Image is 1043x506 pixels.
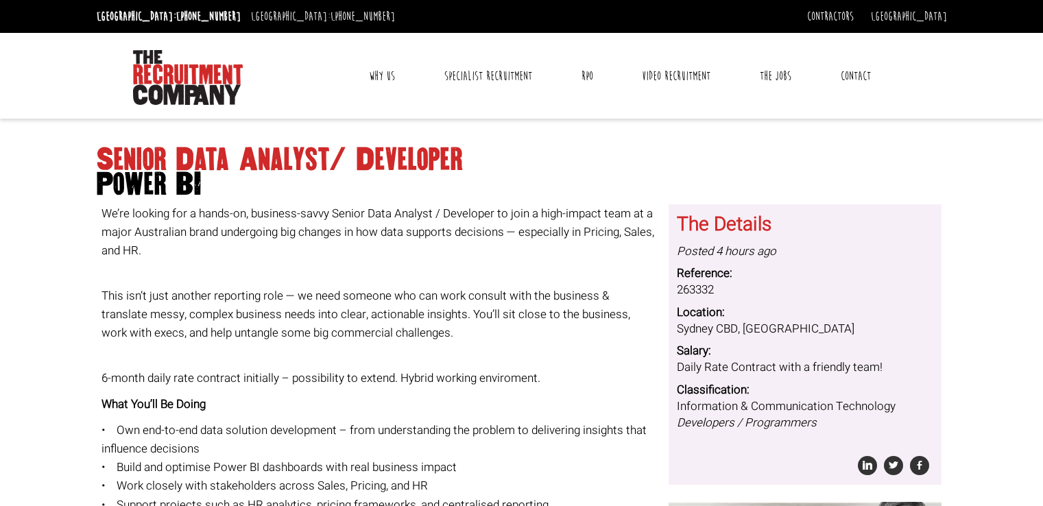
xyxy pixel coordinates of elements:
img: The Recruitment Company [133,50,243,105]
p: We’re looking for a hands-on, business-savvy Senior Data Analyst / Developer to join a high-impac... [101,204,658,261]
i: Developers / Programmers [677,414,817,431]
a: Why Us [359,59,405,93]
dt: Reference: [677,265,933,282]
p: This isn’t just another reporting role — we need someone who can work consult with the business &... [101,268,658,343]
a: The Jobs [750,59,802,93]
a: Contact [830,59,881,93]
h1: Senior Data Analyst/ Developer [97,147,947,197]
span: Power BI [97,172,947,197]
dd: Sydney CBD, [GEOGRAPHIC_DATA] [677,321,933,337]
dt: Location: [677,304,933,321]
a: Video Recruitment [632,59,721,93]
h3: The Details [677,215,933,236]
dd: Information & Communication Technology [677,398,933,432]
a: [GEOGRAPHIC_DATA] [871,9,947,24]
a: [PHONE_NUMBER] [331,9,395,24]
a: Contractors [807,9,854,24]
strong: What You’ll Be Doing [101,396,206,413]
dd: 263332 [677,282,933,298]
a: Specialist Recruitment [434,59,542,93]
dt: Classification: [677,382,933,398]
li: [GEOGRAPHIC_DATA]: [93,5,244,27]
dt: Salary: [677,343,933,359]
i: Posted 4 hours ago [677,243,776,260]
p: 6-month daily rate contract initially – possibility to extend. Hybrid working enviroment. [101,350,658,387]
a: RPO [571,59,603,93]
a: [PHONE_NUMBER] [176,9,241,24]
li: [GEOGRAPHIC_DATA]: [248,5,398,27]
dd: Daily Rate Contract with a friendly team! [677,359,933,376]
